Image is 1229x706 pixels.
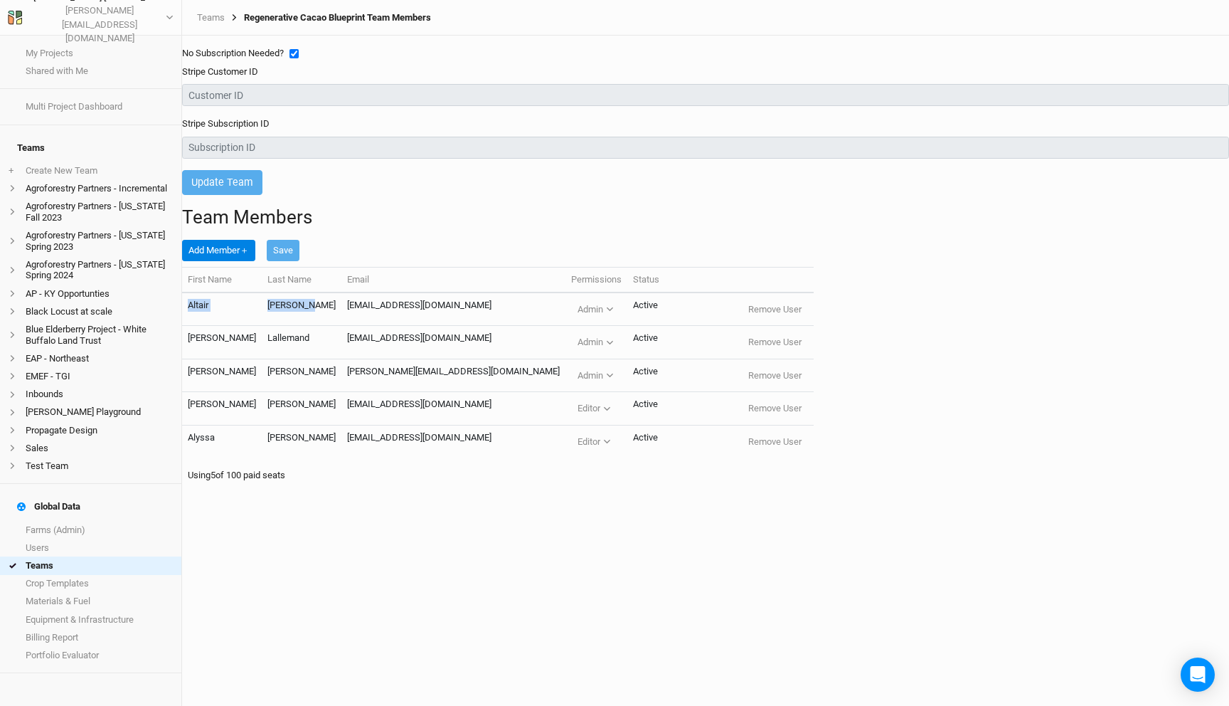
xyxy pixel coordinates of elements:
[33,4,166,46] div: [PERSON_NAME][EMAIL_ADDRESS][DOMAIN_NAME]
[571,398,617,419] button: Editor
[571,299,620,320] button: Admin
[182,137,1229,159] input: Subscription ID
[578,335,603,349] div: Admin
[182,326,262,359] td: [PERSON_NAME]
[742,365,808,386] button: Remove User
[578,435,600,449] div: Editor
[565,267,627,293] th: Permissions
[182,47,284,60] label: No Subscription Needed?
[627,293,665,326] td: Active
[742,431,808,453] button: Remove User
[182,293,262,326] td: Altair
[571,332,620,353] button: Admin
[1181,658,1215,692] div: Open Intercom Messenger
[182,359,262,392] td: [PERSON_NAME]
[341,267,565,293] th: Email
[182,170,262,195] button: Update Team
[182,425,262,458] td: Alyssa
[627,392,665,426] td: Active
[262,392,341,426] td: [PERSON_NAME]
[182,117,270,130] label: Stripe Subscription ID
[578,302,603,317] div: Admin
[9,134,173,162] h4: Teams
[225,12,431,23] div: Regenerative Cacao Blueprint Team Members
[571,431,617,453] button: Editor
[267,240,299,261] button: Save
[341,425,565,458] td: [EMAIL_ADDRESS][DOMAIN_NAME]
[182,65,258,78] label: Stripe Customer ID
[9,165,14,176] span: +
[341,359,565,392] td: [PERSON_NAME][EMAIL_ADDRESS][DOMAIN_NAME]
[341,326,565,359] td: [EMAIL_ADDRESS][DOMAIN_NAME]
[627,326,665,359] td: Active
[627,425,665,458] td: Active
[578,401,600,416] div: Editor
[341,392,565,426] td: [EMAIL_ADDRESS][DOMAIN_NAME]
[182,84,1229,106] input: Customer ID
[742,398,808,419] button: Remove User
[627,267,665,293] th: Status
[578,369,603,383] div: Admin
[262,326,341,359] td: Lallemand
[197,12,225,23] a: Teams
[182,392,262,426] td: [PERSON_NAME]
[262,359,341,392] td: [PERSON_NAME]
[262,425,341,458] td: [PERSON_NAME]
[262,267,341,293] th: Last Name
[742,332,808,353] button: Remove User
[627,359,665,392] td: Active
[188,470,285,480] span: Using 5 of 100 paid seats
[182,267,262,293] th: First Name
[742,299,808,320] button: Remove User
[571,365,620,386] button: Admin
[341,293,565,326] td: [EMAIL_ADDRESS][DOMAIN_NAME]
[182,240,255,261] button: Add Member＋
[182,206,1229,228] h1: Team Members
[17,501,80,512] div: Global Data
[262,293,341,326] td: [PERSON_NAME]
